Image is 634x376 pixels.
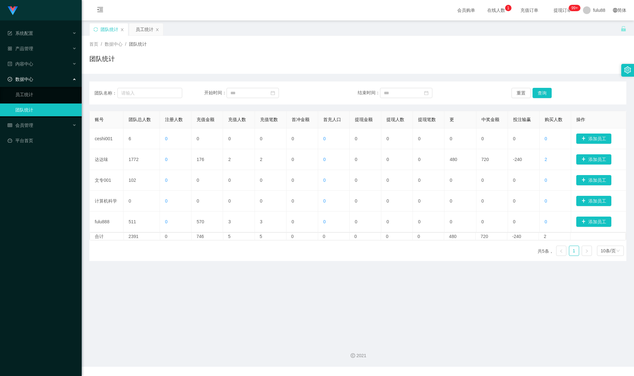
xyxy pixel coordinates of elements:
[457,8,475,13] font: 会员购单
[513,178,516,183] font: 0
[197,219,204,224] font: 570
[520,8,538,13] font: 充值订单
[129,117,151,122] font: 团队总人数
[260,136,263,141] font: 0
[601,248,616,253] font: 10条/页
[15,104,77,116] a: 团队统计
[292,117,310,122] font: 首冲金额
[271,91,275,95] i: 图标：日历
[417,234,420,239] font: 0
[554,8,571,13] font: 提现订单
[165,178,168,183] font: 0
[197,136,199,141] font: 0
[105,42,123,47] font: 数据中心
[450,219,452,224] font: 0
[129,234,138,239] font: 2391
[573,248,575,253] font: 1
[197,117,214,122] font: 充值金额
[355,136,357,141] font: 0
[95,157,108,162] font: 达达味
[507,6,510,10] font: 1
[93,27,98,32] i: 图标：同步
[15,123,33,128] font: 会员管理
[513,117,531,122] font: 投注输赢
[95,117,104,122] font: 账号
[576,117,585,122] font: 操作
[386,178,389,183] font: 0
[355,117,373,122] font: 提现金额
[386,157,389,162] font: 0
[120,28,124,32] i: 图标： 关闭
[292,136,294,141] font: 0
[418,178,421,183] font: 0
[95,234,104,239] font: 合计
[569,246,579,256] li: 1
[418,198,421,203] font: 0
[323,234,325,239] font: 0
[571,6,578,10] font: 99+
[418,117,436,122] font: 提现笔数
[450,198,452,203] font: 0
[129,198,131,203] font: 0
[601,246,616,256] div: 10条/页
[505,5,511,11] sup: 1
[129,157,138,162] font: 1772
[323,219,326,224] font: 0
[136,27,153,32] font: 员工统计
[624,66,631,73] i: 图标：设置
[358,90,380,95] font: 结束时间：
[292,157,294,162] font: 0
[8,134,77,147] a: 图标：仪表板平台首页
[513,219,516,224] font: 0
[323,136,326,141] font: 0
[197,234,204,239] font: 746
[576,134,611,144] button: 图标: 加号添加员工
[386,136,389,141] font: 0
[129,42,147,47] font: 团队统计
[621,26,626,32] i: 图标： 解锁
[513,157,522,162] font: -240
[260,117,278,122] font: 充值笔数
[585,249,589,253] i: 图标： 右
[355,198,357,203] font: 0
[545,219,547,224] font: 0
[95,178,111,183] font: 文专001
[481,219,484,224] font: 0
[481,198,484,203] font: 0
[323,157,326,162] font: 0
[8,77,12,81] i: 图标: 检查-圆圈-o
[355,157,357,162] font: 0
[291,234,294,239] font: 0
[15,61,33,66] font: 内容中心
[355,178,357,183] font: 0
[556,246,566,256] li: 上一页
[165,198,168,203] font: 0
[228,234,231,239] font: 5
[228,198,231,203] font: 0
[569,5,580,11] sup: 303
[450,117,454,122] font: 更
[260,157,263,162] font: 2
[292,198,294,203] font: 0
[95,219,109,224] font: fulu888
[481,157,489,162] font: 720
[354,234,357,239] font: 0
[418,157,421,162] font: 0
[481,178,484,183] font: 0
[418,136,421,141] font: 0
[125,42,126,47] font: /
[89,55,115,62] font: 团队统计
[101,42,102,47] font: /
[8,123,12,127] i: 图标： 表格
[165,157,168,162] font: 0
[228,219,231,224] font: 3
[323,178,326,183] font: 0
[8,46,12,51] i: 图标: appstore-o
[228,136,231,141] font: 0
[593,8,605,13] font: fulu88
[450,136,452,141] font: 0
[449,234,456,239] font: 480
[356,353,366,358] font: 2021
[89,42,98,47] font: 首页
[101,27,118,32] font: 团队统计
